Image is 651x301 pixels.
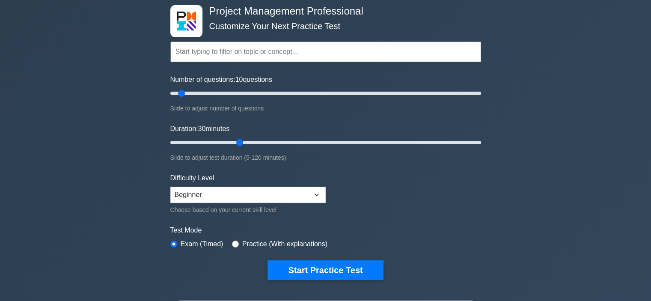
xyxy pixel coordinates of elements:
div: Slide to adjust number of questions [170,103,481,113]
div: Slide to adjust test duration (5-120 minutes) [170,152,481,163]
button: Start Practice Test [268,260,383,280]
label: Exam (Timed) [181,239,223,249]
span: 30 [198,125,205,132]
div: Choose based on your current skill level [170,205,326,215]
span: 10 [235,76,243,83]
label: Test Mode [170,225,481,235]
label: Difficulty Level [170,173,214,183]
input: Start typing to filter on topic or concept... [170,42,481,62]
h4: Project Management Professional [206,5,439,18]
label: Practice (With explanations) [242,239,327,249]
label: Duration: minutes [170,124,230,134]
label: Number of questions: questions [170,75,272,85]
